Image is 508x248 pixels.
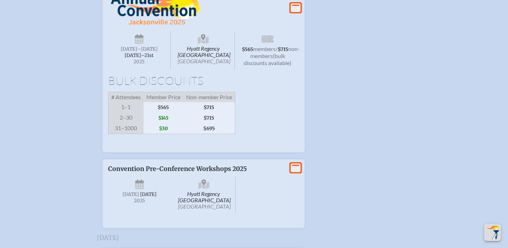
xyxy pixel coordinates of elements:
[114,59,165,64] span: 2025
[121,46,137,52] span: [DATE]
[108,75,299,86] h1: Bulk Discounts
[144,92,183,102] span: Member Price
[172,31,235,69] span: Hyatt Regency [GEOGRAPHIC_DATA]
[276,45,278,52] span: /
[250,45,300,59] span: non-members
[278,46,288,52] span: $715
[144,102,183,113] span: $565
[108,92,144,102] span: # Attendees
[183,123,235,134] span: $695
[123,191,139,197] span: [DATE]
[486,225,500,240] img: To the top
[253,45,276,52] span: members
[244,52,291,66] span: (bulk discounts available)
[144,123,183,134] span: $30
[137,46,158,52] span: –[DATE]
[178,58,230,64] span: [GEOGRAPHIC_DATA]
[144,113,183,123] span: $145
[183,102,235,113] span: $715
[183,113,235,123] span: $715
[125,52,153,58] span: [DATE]–⁠21st
[178,203,231,210] span: [GEOGRAPHIC_DATA]
[108,123,144,134] span: 31–1000
[114,198,166,203] span: 2025
[140,191,157,197] span: [DATE]
[484,224,501,241] button: Scroll Top
[172,177,236,212] span: Hyatt Regency [GEOGRAPHIC_DATA]
[183,92,235,102] span: Non-member Price
[242,46,253,52] span: $565
[108,113,144,123] span: 2–30
[108,102,144,113] span: 1–1
[108,165,247,173] span: Convention Pre-Conference Workshops 2025
[97,234,411,241] h3: [DATE]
